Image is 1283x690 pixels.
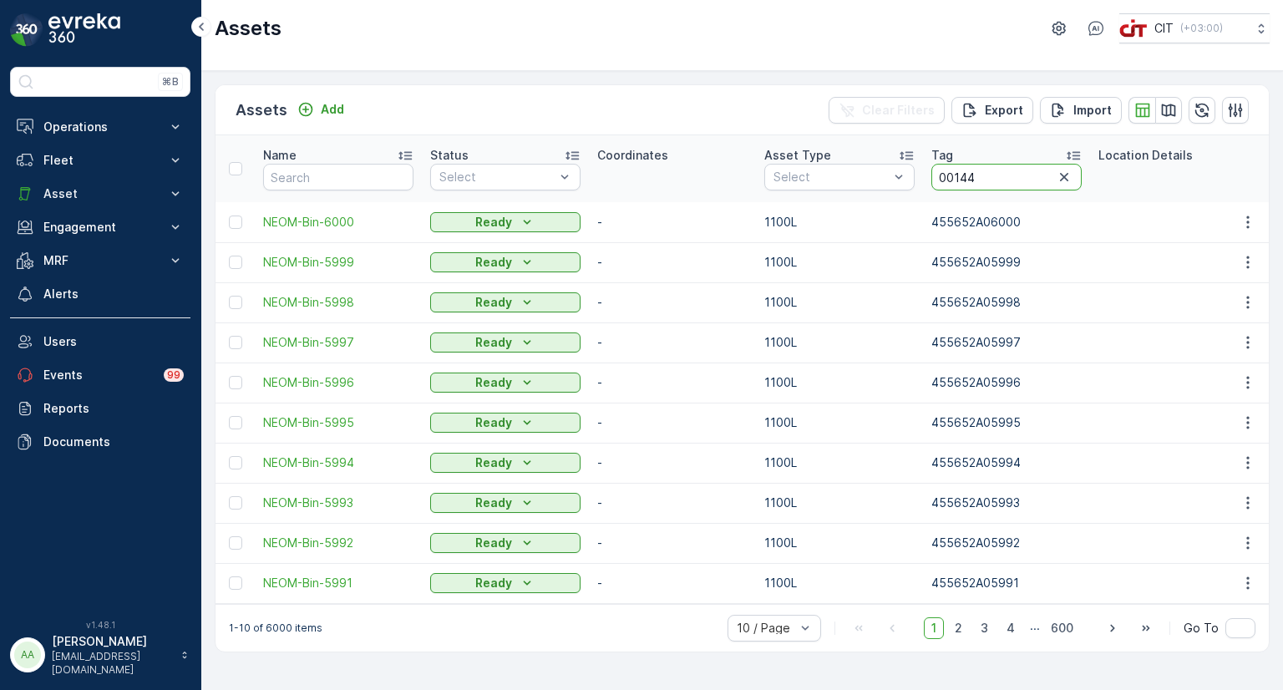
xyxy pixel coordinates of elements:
button: Ready [430,373,581,393]
div: Toggle Row Selected [229,376,242,389]
div: Toggle Row Selected [229,296,242,309]
p: Reports [43,400,184,417]
td: 455652A05991 [923,563,1090,603]
td: 1100L [756,202,923,242]
span: 1 [924,617,944,639]
td: 1100L [756,443,923,483]
div: - [597,331,748,354]
div: - [597,451,748,474]
p: 1-10 of 6000 items [229,622,322,635]
td: 455652A06000 [923,202,1090,242]
p: Asset [43,185,157,202]
a: NEOM-Bin-5999 [263,254,413,271]
button: Ready [430,332,581,353]
p: [EMAIL_ADDRESS][DOMAIN_NAME] [52,650,172,677]
p: Name [263,147,297,164]
span: 2 [947,617,970,639]
button: MRF [10,244,190,277]
p: Coordinates [597,147,668,164]
a: NEOM-Bin-5991 [263,575,413,591]
td: 1100L [756,403,923,443]
td: 1100L [756,483,923,523]
a: Reports [10,392,190,425]
img: logo_dark-DEwI_e13.png [48,13,120,47]
span: Go To [1184,620,1219,637]
p: Alerts [43,286,184,302]
button: Ready [430,453,581,473]
button: Ready [430,573,581,593]
p: 99 [166,368,181,383]
a: NEOM-Bin-5996 [263,374,413,391]
p: Ready [475,495,512,511]
p: ( +03:00 ) [1180,22,1223,35]
div: Toggle Row Selected [229,536,242,550]
a: NEOM-Bin-5997 [263,334,413,351]
input: Search [931,164,1082,190]
span: NEOM-Bin-6000 [263,214,413,231]
a: Events99 [10,358,190,392]
p: Select [439,169,555,185]
p: MRF [43,252,157,269]
p: Tag [931,147,953,164]
div: - [597,211,748,234]
td: 1100L [756,363,923,403]
p: Engagement [43,219,157,236]
div: - [597,371,748,394]
a: NEOM-Bin-5993 [263,495,413,511]
a: Documents [10,425,190,459]
p: Import [1073,102,1112,119]
span: v 1.48.1 [10,620,190,630]
span: NEOM-Bin-5994 [263,454,413,471]
p: Location Details [1098,147,1193,164]
div: Toggle Row Selected [229,496,242,510]
p: Ready [475,454,512,471]
p: Ready [475,334,512,351]
button: Add [291,99,351,119]
a: NEOM-Bin-5995 [263,414,413,431]
button: Clear Filters [829,97,945,124]
button: Engagement [10,211,190,244]
a: Alerts [10,277,190,311]
div: - [597,251,748,274]
button: Ready [430,413,581,433]
div: Toggle Row Selected [229,416,242,429]
button: Ready [430,252,581,272]
p: [PERSON_NAME] [52,633,172,650]
button: AA[PERSON_NAME][EMAIL_ADDRESS][DOMAIN_NAME] [10,633,190,677]
a: NEOM-Bin-5998 [263,294,413,311]
a: NEOM-Bin-5992 [263,535,413,551]
p: Fleet [43,152,157,169]
button: Asset [10,177,190,211]
td: 1100L [756,282,923,322]
p: Assets [236,99,287,122]
p: ... [1030,617,1040,639]
p: Status [430,147,469,164]
button: Import [1040,97,1122,124]
p: Ready [475,214,512,231]
td: 455652A05995 [923,403,1090,443]
p: Ready [475,535,512,551]
div: - [597,411,748,434]
p: CIT [1154,20,1174,37]
p: Ready [475,294,512,311]
button: Ready [430,533,581,553]
div: - [597,571,748,595]
div: - [597,291,748,314]
p: Documents [43,434,184,450]
a: Users [10,325,190,358]
p: Add [321,101,344,118]
p: Events [43,367,154,383]
div: - [597,491,748,515]
img: cit-logo_pOk6rL0.png [1119,19,1148,38]
button: Ready [430,292,581,312]
button: Export [951,97,1033,124]
p: Asset Type [764,147,831,164]
td: 455652A05992 [923,523,1090,563]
